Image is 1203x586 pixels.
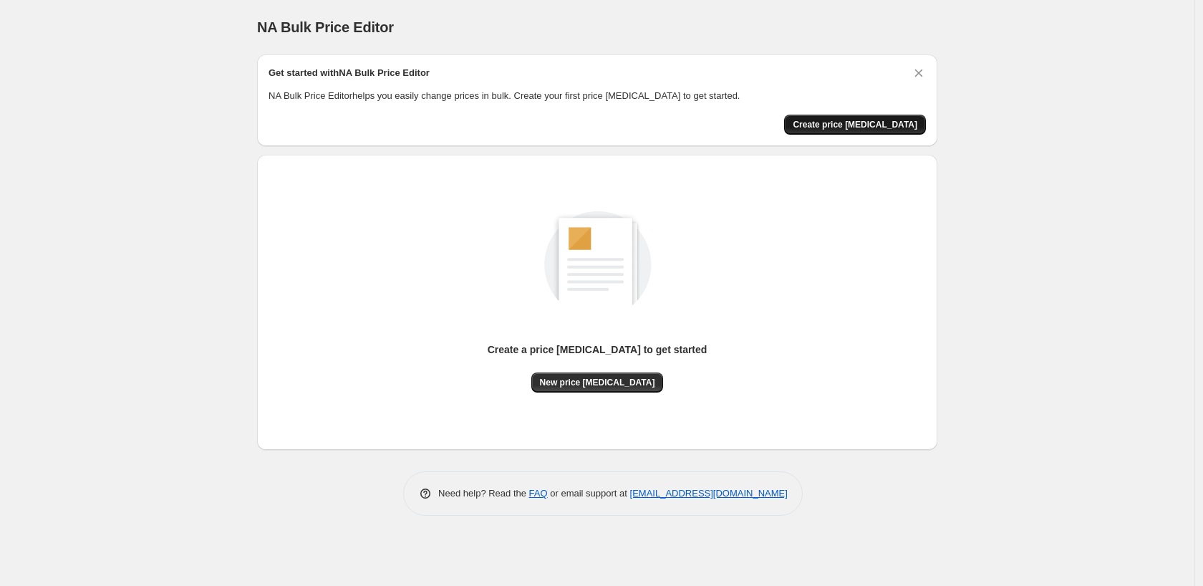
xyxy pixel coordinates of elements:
span: New price [MEDICAL_DATA] [540,377,655,388]
a: [EMAIL_ADDRESS][DOMAIN_NAME] [630,488,788,499]
span: Need help? Read the [438,488,529,499]
p: NA Bulk Price Editor helps you easily change prices in bulk. Create your first price [MEDICAL_DAT... [269,89,926,103]
p: Create a price [MEDICAL_DATA] to get started [488,342,707,357]
span: or email support at [548,488,630,499]
button: Dismiss card [912,66,926,80]
a: FAQ [529,488,548,499]
span: NA Bulk Price Editor [257,19,394,35]
button: New price [MEDICAL_DATA] [531,373,664,393]
button: Create price change job [784,115,926,135]
h2: Get started with NA Bulk Price Editor [269,66,430,80]
span: Create price [MEDICAL_DATA] [793,119,917,130]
